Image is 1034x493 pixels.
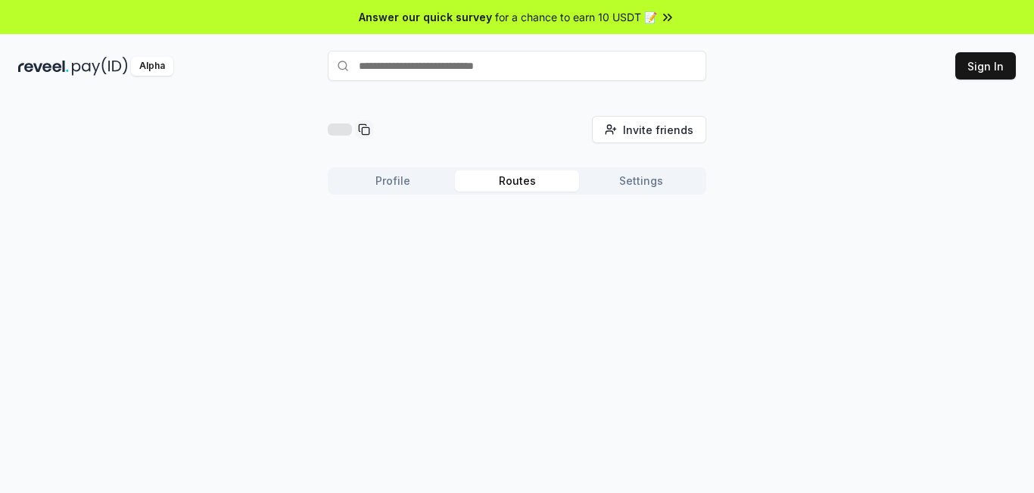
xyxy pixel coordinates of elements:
button: Profile [331,170,455,192]
div: Alpha [131,57,173,76]
button: Settings [579,170,703,192]
img: pay_id [72,57,128,76]
span: Answer our quick survey [359,9,492,25]
button: Sign In [955,52,1016,80]
button: Invite friends [592,116,706,143]
span: Invite friends [623,122,693,138]
img: reveel_dark [18,57,69,76]
span: for a chance to earn 10 USDT 📝 [495,9,657,25]
button: Routes [455,170,579,192]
